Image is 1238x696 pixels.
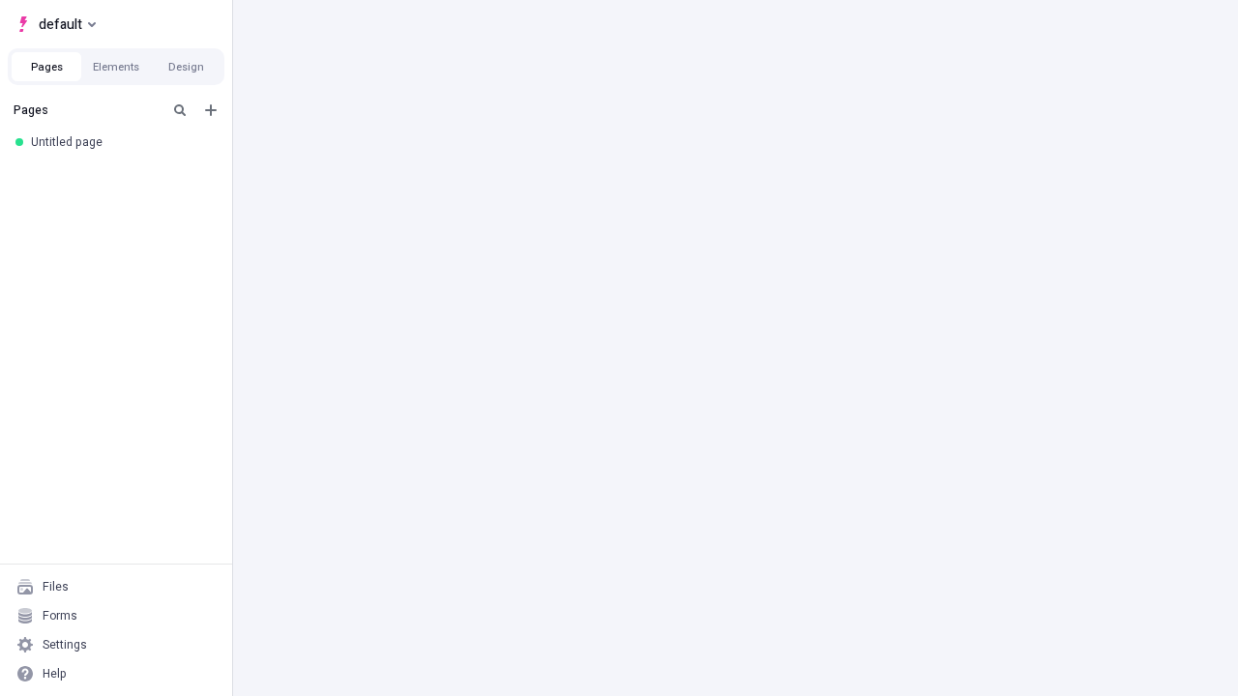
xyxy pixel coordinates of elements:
[43,666,67,681] div: Help
[199,99,222,122] button: Add new
[81,52,151,81] button: Elements
[8,10,103,39] button: Select site
[43,608,77,623] div: Forms
[151,52,221,81] button: Design
[43,579,69,594] div: Files
[12,52,81,81] button: Pages
[43,637,87,652] div: Settings
[39,13,82,36] span: default
[14,102,161,118] div: Pages
[31,134,209,150] div: Untitled page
